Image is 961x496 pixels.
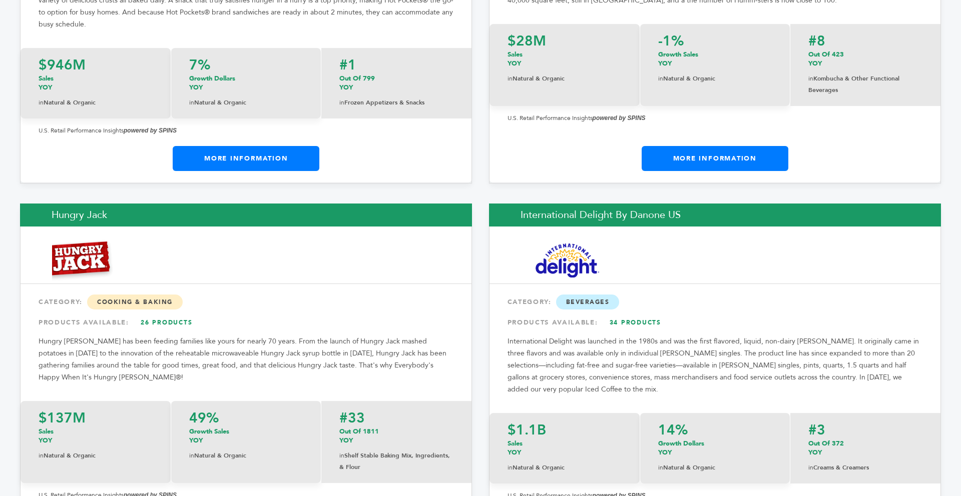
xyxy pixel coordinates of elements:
[508,448,521,457] span: YOY
[508,112,922,124] p: U.S. Retail Performance Insights
[39,450,153,461] p: Natural & Organic
[808,423,922,437] p: #3
[658,462,772,473] p: Natural & Organic
[658,463,663,471] span: in
[508,59,521,68] span: YOY
[339,74,453,92] p: Out of 799
[508,335,922,395] p: International Delight was launched in the 1980s and was the first flavored, liquid, non-dairy [PE...
[658,74,663,82] span: in
[808,462,922,473] p: Creams & Creamers
[189,436,203,445] span: YOY
[339,98,344,106] span: in
[189,58,303,72] p: 7%
[189,411,303,425] p: 49%
[173,146,319,171] a: More Information
[508,462,622,473] p: Natural & Organic
[508,74,513,82] span: in
[39,427,153,445] p: Sales
[52,239,114,281] img: Hungry Jack
[189,74,303,92] p: Growth Dollars
[508,423,622,437] p: $1.1B
[808,463,813,471] span: in
[39,83,52,92] span: YOY
[339,427,453,445] p: Out of 1811
[189,83,203,92] span: YOY
[808,34,922,48] p: #8
[189,450,303,461] p: Natural & Organic
[189,451,194,459] span: in
[658,423,772,437] p: 14%
[489,203,941,226] h2: International Delight by Danone US
[508,313,922,331] div: PRODUCTS AVAILABLE:
[39,98,44,106] span: in
[39,97,153,108] p: Natural & Organic
[189,427,303,445] p: Growth Sales
[39,436,52,445] span: YOY
[39,293,453,311] div: CATEGORY:
[508,73,622,84] p: Natural & Organic
[658,59,672,68] span: YOY
[39,124,453,136] p: U.S. Retail Performance Insights
[808,439,922,457] p: Out of 372
[132,313,202,331] a: 26 Products
[808,74,813,82] span: in
[339,411,453,425] p: #33
[508,293,922,311] div: CATEGORY:
[339,97,453,108] p: Frozen Appetizers & Snacks
[339,436,353,445] span: YOY
[658,73,772,84] p: Natural & Organic
[521,243,614,277] img: International Delight by Danone US
[87,294,183,309] span: Cooking & Baking
[658,439,772,457] p: Growth Dollars
[593,114,646,121] strong: powered by SPINS
[339,451,344,459] span: in
[508,50,622,68] p: Sales
[808,50,922,68] p: Out of 423
[124,127,177,134] strong: powered by SPINS
[39,58,153,72] p: $946M
[20,203,472,226] h2: Hungry Jack
[39,74,153,92] p: Sales
[508,463,513,471] span: in
[39,313,453,331] div: PRODUCTS AVAILABLE:
[508,439,622,457] p: Sales
[339,58,453,72] p: #1
[658,50,772,68] p: Growth Sales
[39,451,44,459] span: in
[339,450,453,473] p: Shelf Stable Baking Mix, Ingredients, & Flour
[189,98,194,106] span: in
[658,34,772,48] p: -1%
[39,411,153,425] p: $137M
[508,34,622,48] p: $28M
[556,294,620,309] span: Beverages
[600,313,670,331] a: 34 Products
[808,59,822,68] span: YOY
[189,97,303,108] p: Natural & Organic
[658,448,672,457] span: YOY
[339,83,353,92] span: YOY
[808,448,822,457] span: YOY
[808,73,922,96] p: Kombucha & Other Functional Beverages
[39,335,453,383] p: Hungry [PERSON_NAME] has been feeding families like yours for nearly 70 years. From the launch of...
[642,146,788,171] a: More Information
